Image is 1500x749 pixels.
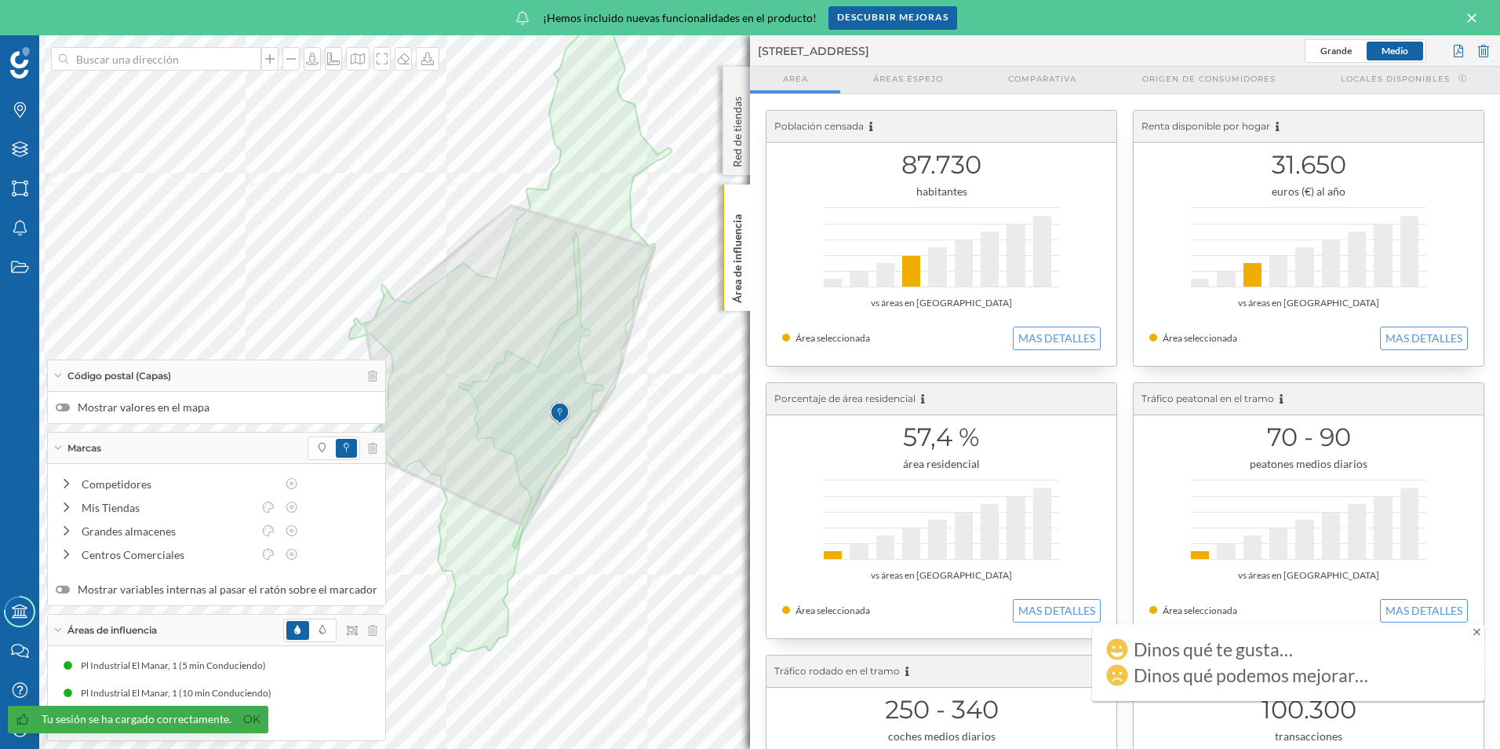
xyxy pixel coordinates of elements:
[10,47,30,79] img: Geoblink Logo
[796,332,870,344] span: Área seleccionada
[550,398,570,429] img: Marker
[766,383,1116,415] div: Porcentaje de área residencial
[1149,568,1468,583] div: vs áreas en [GEOGRAPHIC_DATA]
[31,11,87,25] span: Soporte
[766,111,1116,143] div: Población censada
[67,369,171,383] span: Código postal (Capas)
[239,711,264,729] a: Ok
[82,523,253,539] div: Grandes almacenes
[782,150,1101,180] h1: 87.730
[730,90,745,167] p: Red de tiendas
[782,568,1101,583] div: vs áreas en [GEOGRAPHIC_DATA]
[1013,327,1101,350] button: MAS DETALLES
[1149,150,1468,180] h1: 31.650
[782,422,1101,452] h1: 57,4 %
[1134,641,1293,657] div: Dinos qué te gusta…
[782,184,1101,199] div: habitantes
[1382,45,1408,57] span: Medio
[82,499,253,516] div: Mis Tiendas
[782,729,1101,744] div: coches medios diarios
[1134,667,1368,683] div: Dinos qué podemos mejorar…
[1134,111,1484,143] div: Renta disponible por hogar
[81,658,274,674] div: Pl Industrial El Manar, 1 (5 min Conduciendo)
[730,208,745,303] p: Área de influencia
[1163,332,1237,344] span: Área seleccionada
[1380,599,1468,623] button: MAS DETALLES
[1149,422,1468,452] h1: 70 - 90
[56,582,377,597] label: Mostrar variables internas al pasar el ratón sobre el marcador
[796,605,870,616] span: Área seleccionada
[67,623,157,638] span: Áreas de influencia
[873,73,943,85] span: Áreas espejo
[782,456,1101,472] div: área residencial
[1149,729,1468,744] div: transacciones
[783,73,808,85] span: Area
[42,711,231,727] div: Tu sesión se ha cargado correctamente.
[782,295,1101,311] div: vs áreas en [GEOGRAPHIC_DATA]
[81,685,279,701] div: Pl Industrial El Manar, 1 (10 min Conduciendo)
[82,476,276,492] div: Competidores
[1380,327,1468,350] button: MAS DETALLES
[1341,73,1450,85] span: Locales disponibles
[1149,456,1468,472] div: peatones medios diarios
[67,441,101,455] span: Marcas
[766,656,1116,688] div: Tráfico rodado en el tramo
[1320,45,1352,57] span: Grande
[1008,73,1076,85] span: Comparativa
[758,43,869,59] span: [STREET_ADDRESS]
[782,695,1101,725] h1: 250 - 340
[1149,695,1468,725] h1: 100.300
[1013,599,1101,623] button: MAS DETALLES
[82,546,253,563] div: Centros Comerciales
[1149,184,1468,199] div: euros (€) al año
[1163,605,1237,616] span: Área seleccionada
[1142,73,1276,85] span: Origen de consumidores
[1149,295,1468,311] div: vs áreas en [GEOGRAPHIC_DATA]
[56,400,377,415] label: Mostrar valores en el mapa
[1134,383,1484,415] div: Tráfico peatonal en el tramo
[543,10,817,26] span: ¡Hemos incluido nuevas funcionalidades en el producto!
